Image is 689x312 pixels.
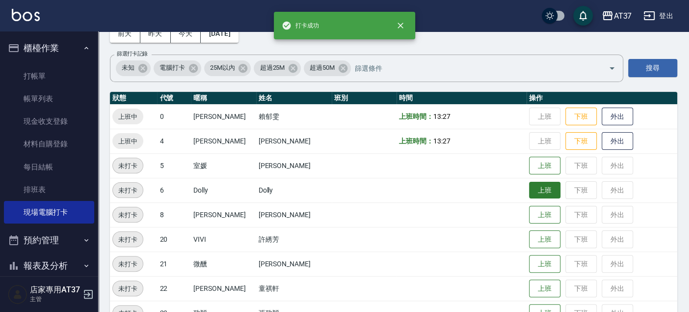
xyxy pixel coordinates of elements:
input: 篩選條件 [352,59,591,77]
td: Dolly [191,178,256,202]
td: 4 [157,129,191,153]
td: 8 [157,202,191,227]
button: 昨天 [140,25,171,43]
td: 5 [157,153,191,178]
button: 今天 [171,25,201,43]
button: AT37 [598,6,636,26]
a: 現場電腦打卡 [4,201,94,224]
button: 外出 [602,108,633,126]
div: 超過50M [304,60,351,76]
span: 未知 [116,63,140,73]
p: 主管 [30,295,80,304]
th: 操作 [527,92,677,105]
span: 超過25M [254,63,291,73]
span: 電腦打卡 [154,63,191,73]
td: 室媛 [191,153,256,178]
button: 上班 [529,230,560,249]
button: 下班 [565,108,597,126]
td: VIVI [191,227,256,252]
td: 20 [157,227,191,252]
span: 上班中 [112,136,143,146]
button: 下班 [565,132,597,150]
td: [PERSON_NAME] [256,153,332,178]
td: 0 [157,104,191,129]
button: 外出 [602,132,633,150]
td: 6 [157,178,191,202]
button: 櫃檯作業 [4,35,94,61]
button: 上班 [529,255,560,273]
span: 13:27 [433,113,450,120]
span: 未打卡 [113,234,143,245]
button: 上班 [529,206,560,224]
span: 25M以內 [204,63,241,73]
a: 每日結帳 [4,156,94,178]
button: [DATE] [201,25,238,43]
a: 排班表 [4,178,94,201]
b: 上班時間： [399,137,433,145]
td: 22 [157,276,191,301]
div: 超過25M [254,60,301,76]
th: 時間 [397,92,527,105]
td: [PERSON_NAME] [191,104,256,129]
th: 代號 [157,92,191,105]
td: [PERSON_NAME] [191,276,256,301]
span: 超過50M [304,63,341,73]
h5: 店家專用AT37 [30,285,80,295]
a: 帳單列表 [4,87,94,110]
td: Dolly [256,178,332,202]
a: 打帳單 [4,65,94,87]
div: 電腦打卡 [154,60,201,76]
b: 上班時間： [399,113,433,120]
button: 上班 [529,280,560,298]
td: 賴郁雯 [256,104,332,129]
td: [PERSON_NAME] [256,252,332,276]
button: 報表及分析 [4,253,94,279]
a: 現金收支登錄 [4,110,94,133]
td: [PERSON_NAME] [256,129,332,153]
button: close [390,15,411,36]
span: 未打卡 [113,161,143,171]
div: 未知 [116,60,151,76]
button: 上班 [529,157,560,175]
div: AT37 [613,10,632,22]
button: 登出 [639,7,677,25]
label: 篩選打卡記錄 [117,50,148,57]
span: 未打卡 [113,210,143,220]
td: 微醺 [191,252,256,276]
span: 上班中 [112,112,143,122]
th: 班別 [332,92,397,105]
td: [PERSON_NAME] [256,202,332,227]
span: 未打卡 [113,259,143,269]
img: Person [8,284,27,304]
button: 預約管理 [4,227,94,253]
button: 上班 [529,182,560,199]
th: 姓名 [256,92,332,105]
td: 許綉芳 [256,227,332,252]
td: [PERSON_NAME] [191,129,256,153]
td: [PERSON_NAME] [191,202,256,227]
span: 打卡成功 [282,21,319,30]
span: 未打卡 [113,284,143,294]
button: Open [604,60,620,76]
span: 13:27 [433,137,450,145]
th: 暱稱 [191,92,256,105]
td: 童祺軒 [256,276,332,301]
button: save [573,6,593,26]
td: 21 [157,252,191,276]
div: 25M以內 [204,60,251,76]
button: 前天 [110,25,140,43]
span: 未打卡 [113,185,143,196]
button: 搜尋 [628,59,677,77]
img: Logo [12,9,40,21]
a: 材料自購登錄 [4,133,94,155]
th: 狀態 [110,92,157,105]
